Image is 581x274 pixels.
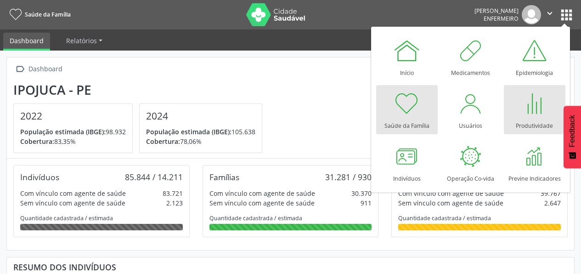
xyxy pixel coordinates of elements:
div: 39.767 [541,188,561,198]
a: Início [376,32,438,81]
div: 30.370 [351,188,372,198]
div: Famílias [209,172,239,182]
button: Feedback - Mostrar pesquisa [564,106,581,168]
div: 31.281 / 930 [325,172,372,182]
div: 83.721 [163,188,183,198]
i:  [545,8,555,18]
h4: 2024 [146,110,255,122]
span: Enfermeiro [484,15,519,23]
p: 98.932 [20,127,126,137]
a: Saúde da Família [376,85,438,134]
p: 83,35% [20,137,126,146]
a: Previne Indicadores [504,138,565,187]
span: Cobertura: [20,137,54,146]
span: População estimada (IBGE): [146,127,231,136]
i:  [13,63,27,76]
div: Quantidade cadastrada / estimada [20,214,183,222]
div: 911 [361,198,372,208]
p: 78,06% [146,137,255,146]
a: Dashboard [3,33,50,51]
button: apps [558,7,575,23]
a: Operação Co-vida [440,138,502,187]
img: img [522,5,541,24]
div: Quantidade cadastrada / estimada [209,214,372,222]
a: Relatórios [60,33,109,49]
div: Sem vínculo com agente de saúde [398,198,503,208]
div: Dashboard [27,63,64,76]
div: Com vínculo com agente de saúde [209,188,315,198]
div: Com vínculo com agente de saúde [398,188,504,198]
a:  Dashboard [13,63,64,76]
p: 105.638 [146,127,255,137]
div: Indivíduos [20,172,59,182]
div: 2.647 [544,198,561,208]
div: 2.123 [166,198,183,208]
h4: 2022 [20,110,126,122]
div: Resumo dos indivíduos [13,262,568,272]
a: Indivíduos [376,138,438,187]
div: Sem vínculo com agente de saúde [20,198,125,208]
div: Ipojuca - PE [13,82,269,97]
span: Relatórios [66,36,97,45]
a: Medicamentos [440,32,502,81]
div: 85.844 / 14.211 [125,172,183,182]
div: Com vínculo com agente de saúde [20,188,126,198]
button:  [541,5,558,24]
a: Epidemiologia [504,32,565,81]
div: [PERSON_NAME] [474,7,519,15]
span: Feedback [568,115,576,147]
span: Cobertura: [146,137,180,146]
a: Usuários [440,85,502,134]
span: População estimada (IBGE): [20,127,106,136]
div: Quantidade cadastrada / estimada [398,214,561,222]
a: Produtividade [504,85,565,134]
span: Saúde da Família [25,11,71,18]
div: Sem vínculo com agente de saúde [209,198,315,208]
a: Saúde da Família [6,7,71,22]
